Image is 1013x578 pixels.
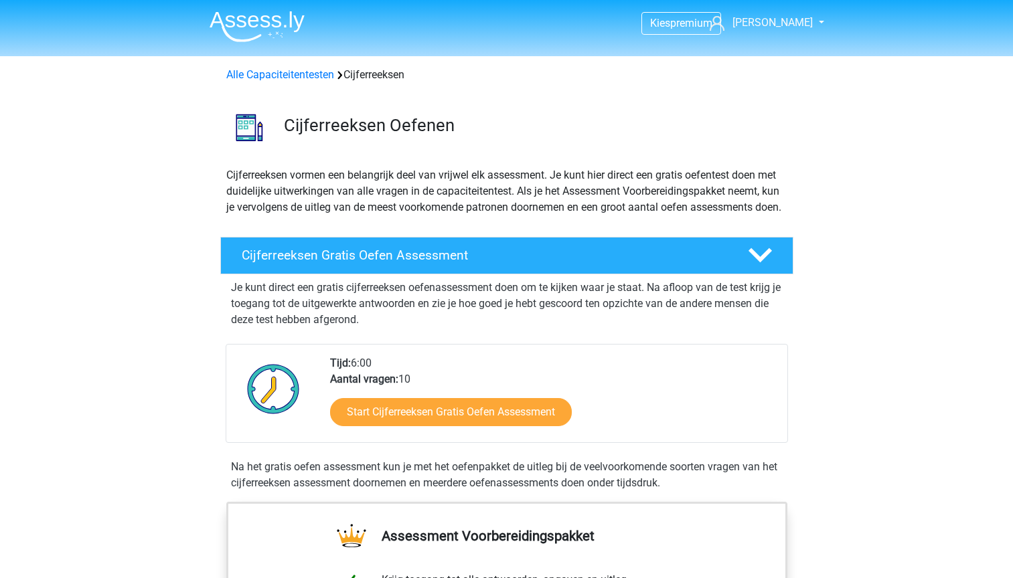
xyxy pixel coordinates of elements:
[221,99,278,156] img: cijferreeksen
[650,17,670,29] span: Kies
[330,373,398,385] b: Aantal vragen:
[330,357,351,369] b: Tijd:
[221,67,793,83] div: Cijferreeksen
[242,248,726,263] h4: Cijferreeksen Gratis Oefen Assessment
[642,14,720,32] a: Kiespremium
[210,11,305,42] img: Assessly
[240,355,307,422] img: Klok
[704,15,814,31] a: [PERSON_NAME]
[284,115,783,136] h3: Cijferreeksen Oefenen
[226,167,787,215] p: Cijferreeksen vormen een belangrijk deel van vrijwel elk assessment. Je kunt hier direct een grat...
[320,355,787,442] div: 6:00 10
[231,280,783,328] p: Je kunt direct een gratis cijferreeksen oefenassessment doen om te kijken waar je staat. Na afloo...
[732,16,813,29] span: [PERSON_NAME]
[226,459,788,491] div: Na het gratis oefen assessment kun je met het oefenpakket de uitleg bij de veelvoorkomende soorte...
[215,237,799,274] a: Cijferreeksen Gratis Oefen Assessment
[330,398,572,426] a: Start Cijferreeksen Gratis Oefen Assessment
[226,68,334,81] a: Alle Capaciteitentesten
[670,17,712,29] span: premium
